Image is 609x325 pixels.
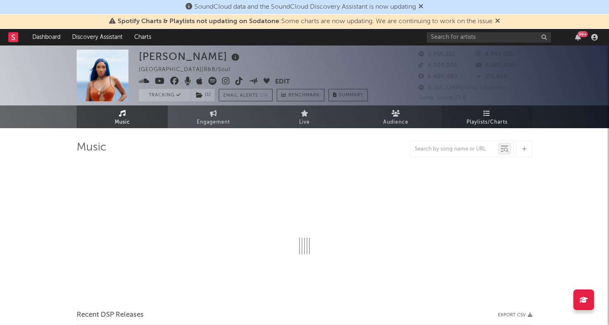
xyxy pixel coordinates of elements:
button: Tracking [139,89,191,101]
span: Live [299,117,310,127]
span: : Some charts are now updating. We are continuing to work on the issue [118,18,493,25]
input: Search for artists [427,32,551,43]
em: On [260,93,268,98]
span: 5,459,212 [418,52,455,57]
a: Dashboard [27,29,66,45]
span: Spotify Charts & Playlists not updating on Sodatone [118,18,279,25]
input: Search by song name or URL [411,146,498,153]
div: [PERSON_NAME] [139,50,242,63]
span: 175,668 [476,74,508,79]
button: (1) [191,89,215,101]
button: 99+ [575,34,581,41]
button: Edit [275,77,290,87]
span: Recent DSP Releases [77,310,144,320]
span: Engagement [197,117,230,127]
a: Discovery Assistant [66,29,128,45]
a: Charts [128,29,157,45]
span: 8,080,000 [476,63,515,68]
span: Benchmark [288,91,320,100]
span: Audience [383,117,408,127]
span: ( 1 ) [191,89,215,101]
button: Email AlertsOn [219,89,273,101]
span: 4,486,015 [476,52,513,57]
span: Summary [339,93,363,98]
a: Audience [350,105,441,128]
a: Live [259,105,350,128]
a: Playlists/Charts [441,105,532,128]
span: Dismiss [418,4,423,10]
span: Playlists/Charts [466,117,508,127]
a: Engagement [168,105,259,128]
button: Export CSV [498,313,532,318]
button: Summary [329,89,368,101]
a: Music [77,105,168,128]
span: Dismiss [495,18,500,25]
span: 4,000,000 [418,63,457,68]
span: Jump Score: 71.8 [418,95,466,100]
span: SoundCloud data and the SoundCloud Discovery Assistant is now updating [194,4,416,10]
a: Benchmark [277,89,324,101]
span: Music [115,117,130,127]
div: 99 + [578,31,588,37]
span: 6,400,000 [418,74,457,79]
span: 9,355,324 Monthly Listeners [418,85,506,91]
div: [GEOGRAPHIC_DATA] | R&B/Soul [139,65,240,75]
